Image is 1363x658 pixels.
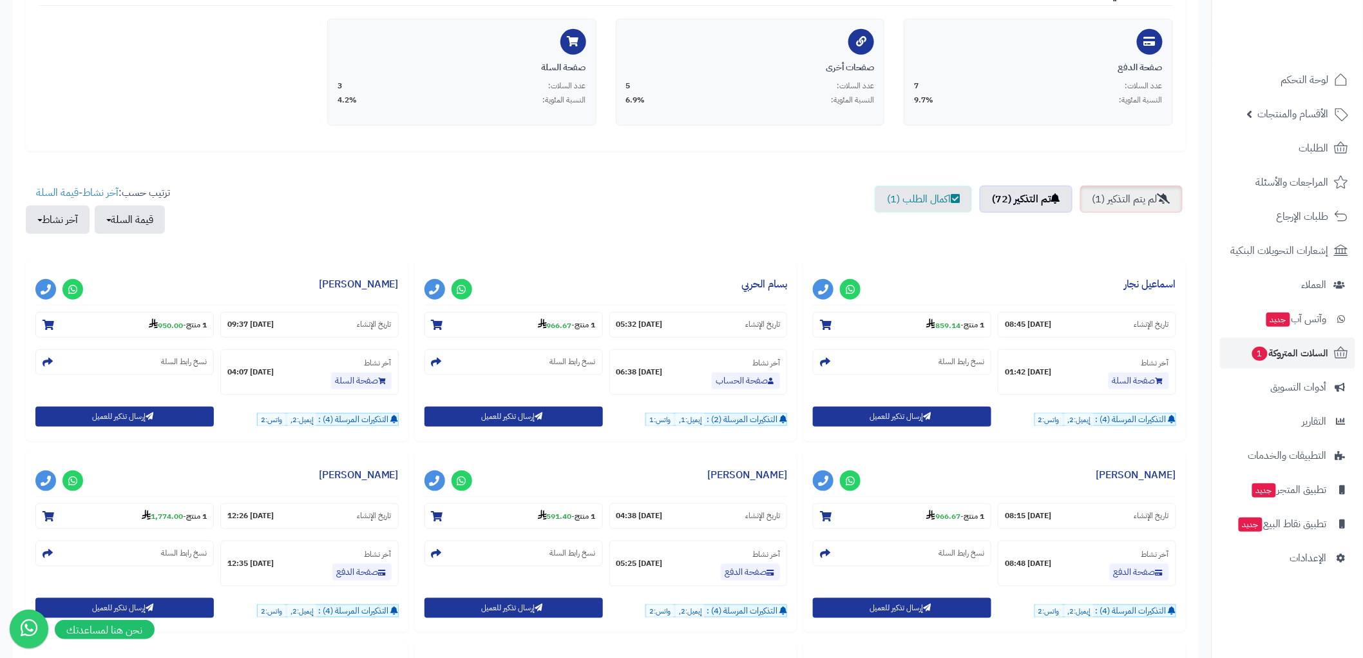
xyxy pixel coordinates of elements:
a: صفحة الحساب [712,373,780,389]
span: إيميل:2, [676,605,705,618]
section: 1 منتج-1,774.00 [35,503,214,529]
small: تاريخ الإنشاء [745,319,780,330]
span: التذكيرات المرسلة (4) : [1096,605,1167,617]
a: تم التذكير (72) [980,186,1072,213]
strong: 966.67 [926,510,960,522]
span: 5 [626,81,631,92]
strong: [DATE] 04:38 [616,510,663,521]
section: نسخ رابط السلة [35,349,214,375]
small: نسخ رابط السلة [550,548,596,559]
strong: 1 منتج [964,510,984,522]
a: بسام الحربي [741,276,787,292]
span: النسبة المئوية: [831,95,874,106]
a: صفحة السلة [1109,373,1169,389]
strong: [DATE] 08:45 [1005,319,1051,330]
a: السلات المتروكة1 [1220,338,1355,369]
span: واتس:2 [646,605,674,618]
a: صفحة الدفع [332,564,392,581]
span: التقارير [1302,412,1327,431]
button: إرسال تذكير للعميل [424,598,603,618]
small: آخر نشاط [364,548,392,560]
a: آخر نشاط [82,185,119,200]
a: تطبيق نقاط البيعجديد [1220,508,1355,539]
section: 1 منتج-966.67 [813,503,991,529]
span: السلات المتروكة [1251,344,1329,362]
span: التذكيرات المرسلة (4) : [318,605,389,617]
strong: [DATE] 06:38 [616,367,663,378]
button: إرسال تذكير للعميل [35,598,214,618]
span: التذكيرات المرسلة (4) : [707,605,777,617]
strong: [DATE] 05:25 [616,558,663,569]
section: نسخ رابط السلة [813,349,991,375]
a: [PERSON_NAME] [319,467,399,483]
section: 1 منتج-591.40 [424,503,603,529]
a: قيمة السلة [36,185,79,200]
a: الطلبات [1220,133,1355,164]
a: التطبيقات والخدمات [1220,440,1355,471]
strong: 591.40 [538,510,572,522]
a: أدوات التسويق [1220,372,1355,403]
small: تاريخ الإنشاء [745,510,780,521]
a: تطبيق المتجرجديد [1220,474,1355,505]
span: أدوات التسويق [1271,378,1327,396]
span: واتس:2 [1035,605,1063,618]
small: - [538,318,596,331]
span: النسبة المئوية: [543,95,586,106]
section: نسخ رابط السلة [35,541,214,566]
span: عدد السلات: [1125,81,1163,92]
span: وآتس آب [1265,310,1327,328]
strong: 950.00 [149,320,183,331]
span: جديد [1239,518,1263,532]
span: التطبيقات والخدمات [1248,447,1327,465]
span: إيميل:2, [287,413,316,427]
strong: [DATE] 09:37 [227,319,274,330]
div: صفحات أخرى [626,61,875,74]
button: إرسال تذكير للعميل [813,598,991,618]
a: اسماعيل نجار [1125,276,1176,292]
span: جديد [1252,483,1276,498]
span: عدد السلات: [549,81,586,92]
strong: [DATE] 08:48 [1005,558,1051,569]
small: - [926,510,984,523]
span: واتس:2 [258,413,285,427]
section: نسخ رابط السلة [424,541,603,566]
span: تطبيق نقاط البيع [1237,515,1327,533]
small: آخر نشاط [1141,357,1169,369]
a: اكمال الطلب (1) [875,186,972,213]
span: إيميل:2, [287,605,316,618]
button: قيمة السلة [95,206,165,234]
span: لوحة التحكم [1281,71,1329,89]
strong: [DATE] 12:35 [227,558,274,569]
small: - [149,318,207,331]
small: - [142,510,207,523]
small: نسخ رابط السلة [939,548,984,559]
strong: 966.67 [538,320,572,331]
span: جديد [1266,313,1290,327]
small: تاريخ الإنشاء [357,510,392,521]
small: نسخ رابط السلة [550,356,596,367]
a: العملاء [1220,269,1355,300]
span: 1 [1252,347,1268,361]
span: طلبات الإرجاع [1277,208,1329,226]
strong: 1 منتج [186,320,207,331]
section: 1 منتج-966.67 [424,312,603,338]
span: الطلبات [1299,139,1329,157]
small: نسخ رابط السلة [939,356,984,367]
small: - [926,318,984,331]
span: إيميل:2, [1065,605,1094,618]
span: واتس:2 [258,605,285,618]
strong: [DATE] 04:07 [227,367,274,378]
strong: 1 منتج [964,320,984,331]
span: عدد السلات: [837,81,874,92]
a: [PERSON_NAME] [707,467,787,483]
small: آخر نشاط [1141,548,1169,560]
a: لم يتم التذكير (1) [1080,186,1183,213]
small: تاريخ الإنشاء [1134,510,1169,521]
span: إيميل:1, [676,413,705,427]
span: واتس:1 [646,413,674,427]
button: إرسال تذكير للعميل [35,407,214,427]
a: إشعارات التحويلات البنكية [1220,235,1355,266]
button: إرسال تذكير للعميل [813,407,991,427]
a: صفحة الدفع [721,564,780,581]
a: لوحة التحكم [1220,64,1355,95]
